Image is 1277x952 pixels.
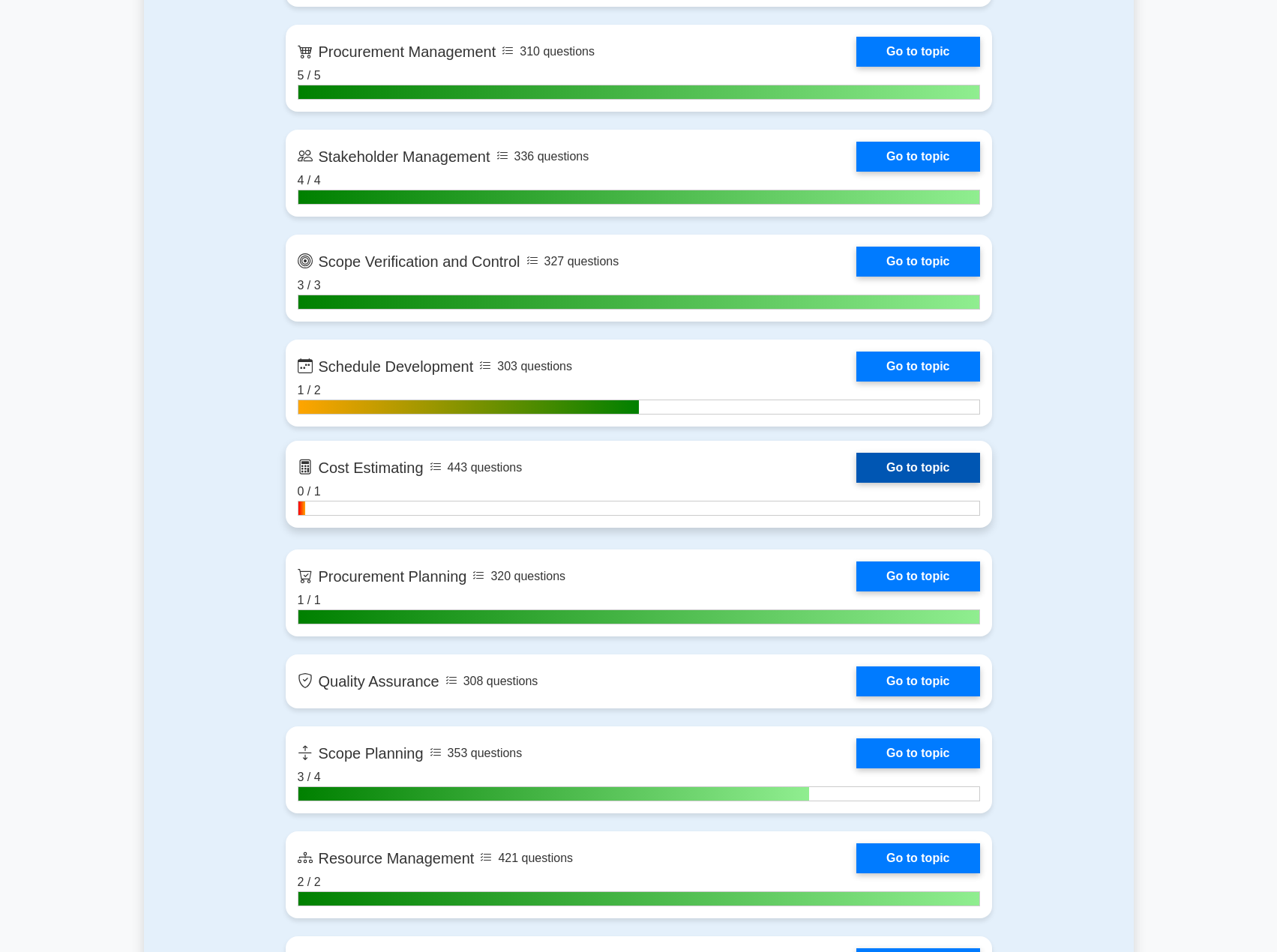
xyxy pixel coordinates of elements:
a: Go to topic [856,37,979,67]
a: Go to topic [856,561,979,591]
a: Go to topic [856,352,979,382]
a: Go to topic [856,666,979,696]
a: Go to topic [856,738,979,768]
a: Go to topic [856,453,979,483]
a: Go to topic [856,843,979,873]
a: Go to topic [856,142,979,172]
a: Go to topic [856,247,979,277]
